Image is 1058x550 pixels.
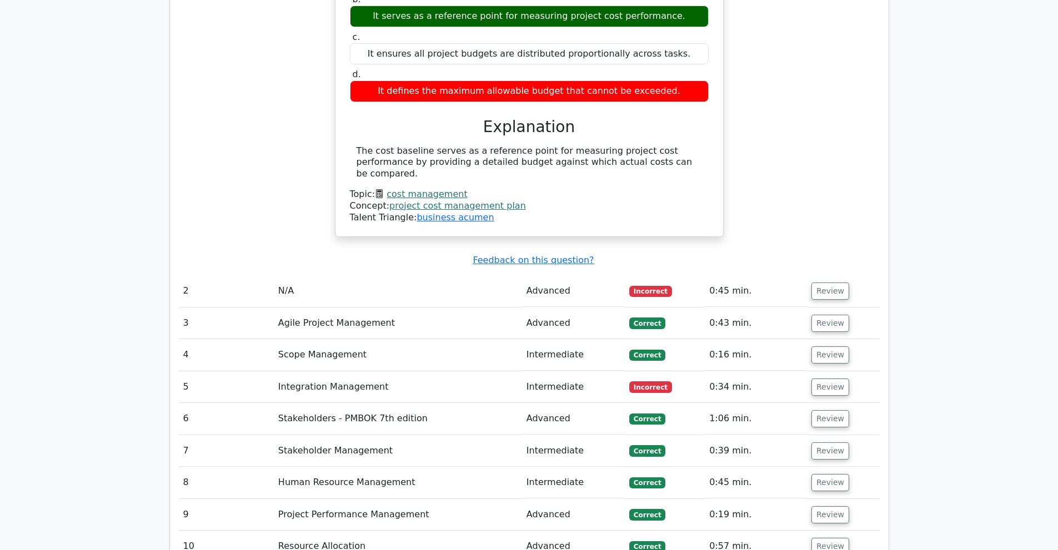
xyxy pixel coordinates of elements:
[274,371,522,403] td: Integration Management
[179,467,274,498] td: 8
[179,403,274,435] td: 6
[357,118,702,137] h3: Explanation
[705,371,807,403] td: 0:34 min.
[811,410,849,427] button: Review
[522,371,625,403] td: Intermediate
[350,80,709,102] div: It defines the maximum allowable budget that cannot be exceeded.
[274,403,522,435] td: Stakeholders - PMBOK 7th edition
[179,307,274,339] td: 3
[522,339,625,371] td: Intermediate
[473,255,594,265] a: Feedback on this question?
[274,467,522,498] td: Human Resource Management
[629,413,665,425] span: Correct
[274,435,522,467] td: Stakeholder Management
[629,445,665,456] span: Correct
[811,474,849,491] button: Review
[417,212,494,223] a: business acumen
[350,6,709,27] div: It serves as a reference point for measuring project cost performance.
[522,307,625,339] td: Advanced
[629,350,665,361] span: Correct
[353,32,360,42] span: c.
[350,200,709,212] div: Concept:
[350,189,709,223] div: Talent Triangle:
[357,145,702,180] div: The cost baseline serves as a reference point for measuring project cost performance by providing...
[179,275,274,307] td: 2
[811,442,849,460] button: Review
[629,381,672,392] span: Incorrect
[629,509,665,520] span: Correct
[811,315,849,332] button: Review
[274,275,522,307] td: N/A
[705,307,807,339] td: 0:43 min.
[179,339,274,371] td: 4
[629,317,665,329] span: Correct
[522,435,625,467] td: Intermediate
[522,403,625,435] td: Advanced
[705,467,807,498] td: 0:45 min.
[387,189,467,199] a: cost management
[389,200,526,211] a: project cost management plan
[274,307,522,339] td: Agile Project Management
[522,275,625,307] td: Advanced
[274,499,522,531] td: Project Performance Management
[179,499,274,531] td: 9
[629,477,665,488] span: Correct
[705,499,807,531] td: 0:19 min.
[811,346,849,364] button: Review
[179,435,274,467] td: 7
[811,506,849,523] button: Review
[705,435,807,467] td: 0:39 min.
[350,43,709,65] div: It ensures all project budgets are distributed proportionally across tasks.
[811,379,849,396] button: Review
[522,499,625,531] td: Advanced
[350,189,709,200] div: Topic:
[705,275,807,307] td: 0:45 min.
[705,339,807,371] td: 0:16 min.
[811,282,849,300] button: Review
[274,339,522,371] td: Scope Management
[705,403,807,435] td: 1:06 min.
[629,286,672,297] span: Incorrect
[522,467,625,498] td: Intermediate
[353,69,361,79] span: d.
[179,371,274,403] td: 5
